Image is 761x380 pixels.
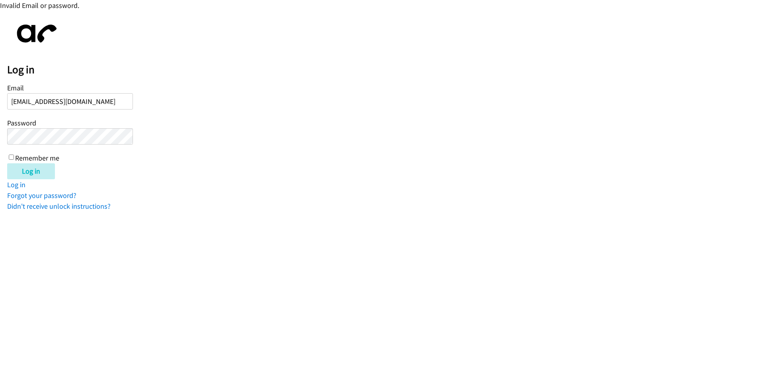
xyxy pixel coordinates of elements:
[7,63,761,76] h2: Log in
[7,202,111,211] a: Didn't receive unlock instructions?
[15,153,59,163] label: Remember me
[7,180,25,189] a: Log in
[7,191,76,200] a: Forgot your password?
[7,83,24,92] label: Email
[7,118,36,127] label: Password
[7,163,55,179] input: Log in
[7,18,63,49] img: aphone-8a226864a2ddd6a5e75d1ebefc011f4aa8f32683c2d82f3fb0802fe031f96514.svg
